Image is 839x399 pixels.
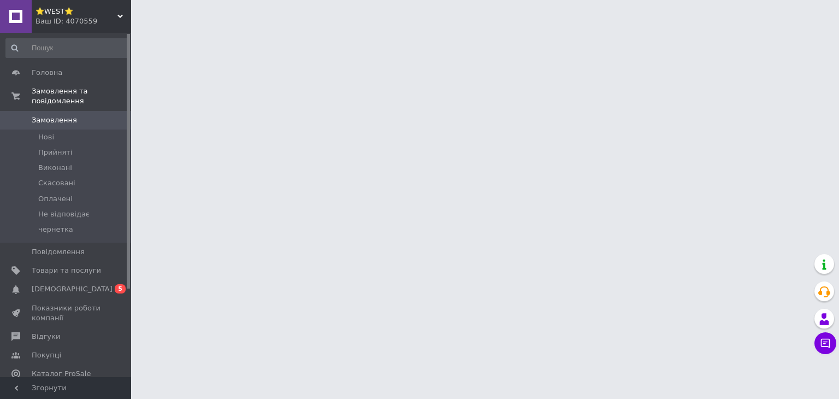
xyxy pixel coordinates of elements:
[36,7,117,16] span: ⭐️WEST⭐️
[38,178,75,188] span: Скасовані
[115,284,126,294] span: 5
[32,247,85,257] span: Повідомлення
[32,266,101,275] span: Товари та послуги
[38,163,72,173] span: Виконані
[32,332,60,342] span: Відгуки
[38,209,90,219] span: Не відповідає
[32,303,101,323] span: Показники роботи компанії
[32,369,91,379] span: Каталог ProSale
[32,284,113,294] span: [DEMOGRAPHIC_DATA]
[32,68,62,78] span: Головна
[5,38,129,58] input: Пошук
[32,115,77,125] span: Замовлення
[38,148,72,157] span: Прийняті
[32,86,131,106] span: Замовлення та повідомлення
[32,350,61,360] span: Покупці
[814,332,836,354] button: Чат з покупцем
[38,194,73,204] span: Оплачені
[36,16,131,26] div: Ваш ID: 4070559
[38,225,73,234] span: чернетка
[38,132,54,142] span: Нові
